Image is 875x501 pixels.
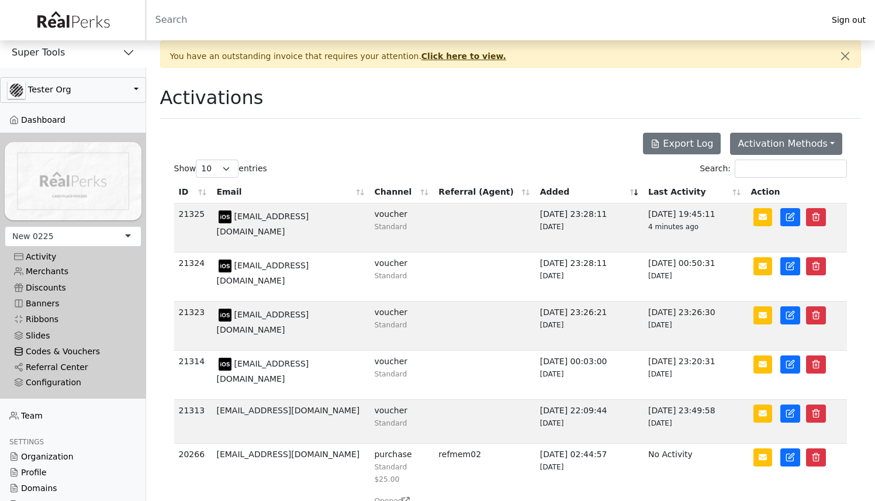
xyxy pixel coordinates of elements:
td: [DATE] 22:09:44 [535,400,644,444]
a: Banners [5,296,141,312]
th: Last Activity: activate to sort column ascending [644,181,746,203]
span: [DATE] [648,370,672,378]
span: [DATE] [540,321,564,329]
div: New 0225 [12,230,54,243]
td: 21314 [174,351,212,400]
small: Standard [374,272,407,280]
td: 21313 [174,400,212,444]
td: [DATE] 23:49:58 [644,400,746,444]
span: [DATE] [540,223,564,231]
div: Configuration [14,378,132,388]
td: [DATE] 00:50:31 [644,253,746,302]
img: YwTeL3jZSrAT56iJcvSStD5YpDe8igg4lYGgStdL.png [5,142,141,220]
th: ID: activate to sort column ascending [174,181,212,203]
input: Search: [735,160,847,178]
h1: Activations [160,87,264,109]
span: [DATE] [540,370,564,378]
td: 21325 [174,203,212,253]
a: Ribbons [5,312,141,327]
td: [EMAIL_ADDRESS][DOMAIN_NAME] [212,302,369,351]
div: Activity [14,252,132,262]
span: [DATE] [540,419,564,427]
td: voucher [369,351,434,400]
a: Referral Center [5,360,141,375]
label: Search: [700,160,847,178]
span: [DATE] [540,272,564,280]
td: [DATE] 23:20:31 [644,351,746,400]
a: Slides [5,327,141,343]
th: Channel: activate to sort column ascending [369,181,434,203]
td: [DATE] 23:28:11 [535,203,644,253]
span: Settings [9,438,44,446]
td: 21324 [174,253,212,302]
td: [EMAIL_ADDRESS][DOMAIN_NAME] [212,351,369,400]
a: Sign out [822,12,875,28]
span: 4 minutes ago [648,223,698,231]
td: 21323 [174,302,212,351]
td: voucher [369,203,434,253]
span: Export Log [663,138,713,149]
label: Show entries [174,160,267,178]
td: [DATE] 00:03:00 [535,351,644,400]
span: model: iPhone 14 Pro Max device: ios id: FBBB1862-B084-4289-978A-7D544060CBBD [216,310,234,319]
a: Discounts [5,279,141,295]
small: Standard $25.00 [374,463,407,483]
small: Standard [374,370,407,378]
span: [DATE] [648,321,672,329]
a: Codes & Vouchers [5,344,141,360]
span: model: iPhone 13 mini 5.4in device: ios id: EA520E36-9B64-4007-ABBD-00210697C5DA [216,359,234,368]
td: voucher [369,253,434,302]
td: [DATE] 23:28:11 [535,253,644,302]
a: Merchants [5,264,141,279]
span: model: iPhone 13 mini 5.4in device: ios id: EA520E36-9B64-4007-ABBD-00210697C5DA [216,261,234,270]
td: [EMAIL_ADDRESS][DOMAIN_NAME] [212,400,369,444]
td: [DATE] 19:45:11 [644,203,746,253]
span: model: iPhone 14 Pro Max device: ios id: FBBB1862-B084-4289-978A-7D544060CBBD [216,212,234,221]
a: Click here to view. [421,51,506,61]
button: Close [839,50,851,63]
td: [DATE] 23:26:21 [535,302,644,351]
th: Referral (Agent): activate to sort column ascending [434,181,535,203]
span: [DATE] [648,272,672,280]
small: Standard [374,223,407,231]
span: You have an outstanding invoice that requires your attention. [170,50,506,63]
td: [DATE] 23:26:30 [644,302,746,351]
td: [EMAIL_ADDRESS][DOMAIN_NAME] [212,253,369,302]
small: Standard [374,419,407,427]
th: Added: activate to sort column ascending [535,181,644,203]
td: voucher [369,400,434,444]
th: Email: activate to sort column ascending [212,181,369,203]
img: real_perks_logo-01.svg [31,7,115,33]
small: Standard [374,321,407,329]
input: Search [146,6,823,34]
select: Showentries [196,160,238,178]
span: [DATE] [648,419,672,427]
td: voucher [369,302,434,351]
span: [DATE] [540,463,564,471]
td: [EMAIL_ADDRESS][DOMAIN_NAME] [212,203,369,253]
button: Export Log [643,133,721,154]
th: Action [746,181,847,203]
button: Activation Methods [730,133,842,155]
img: U8HXMXayUXsSc1Alc1IDB2kpbY6ZdzOhJPckFyi9.jpg [8,81,25,99]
